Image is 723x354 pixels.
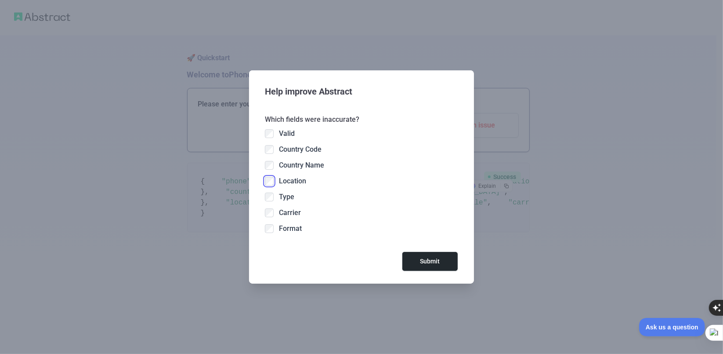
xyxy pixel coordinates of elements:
label: Format [279,224,302,233]
iframe: Toggle Customer Support [639,318,705,336]
label: Location [279,177,306,185]
label: Country Name [279,161,324,169]
button: Submit [402,252,458,271]
label: Type [279,193,294,201]
h3: Help improve Abstract [265,81,458,104]
label: Carrier [279,208,301,217]
h3: Which fields were inaccurate? [265,114,458,125]
label: Valid [279,129,295,138]
label: Country Code [279,145,322,153]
